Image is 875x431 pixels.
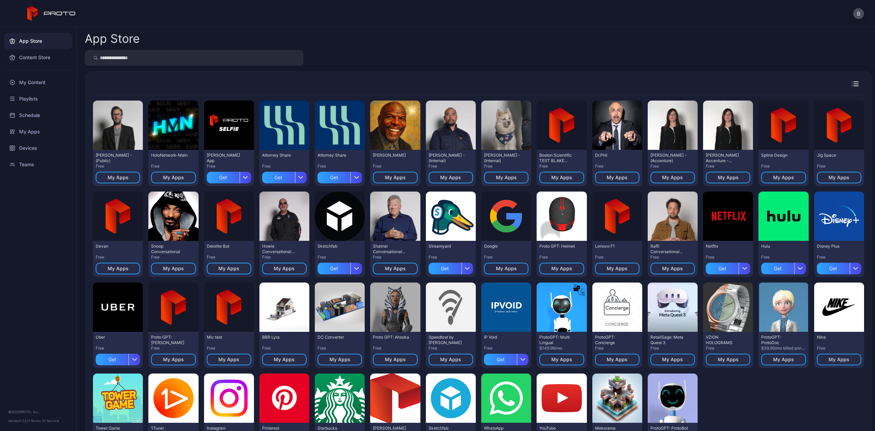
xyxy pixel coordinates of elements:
button: Get [817,260,861,274]
div: Get [318,172,350,183]
div: Free [429,164,473,169]
button: My Apps [373,172,417,183]
div: Free [373,345,417,351]
div: Free [151,254,196,260]
div: Howie Conversational Persona - (Proto Internal) [262,244,300,254]
div: Speedtest by Ookla [429,335,466,345]
div: HoloNetwork-Main [151,153,189,158]
div: My Apps [662,266,683,271]
div: Hulu [761,244,799,249]
button: My Apps [484,263,528,274]
div: Free [595,164,640,169]
div: Free [262,345,307,351]
div: ProtoGPT: Concierge [595,335,633,345]
button: Get [318,260,362,274]
div: Raffi Conversational Persona - (Proto Internal) [650,244,688,254]
a: Teams [4,156,72,173]
div: Free [151,164,196,169]
div: My Apps [385,266,406,271]
div: Free [318,164,362,169]
div: YouTube [539,426,577,431]
div: Free [761,254,806,260]
button: My Apps [650,263,695,274]
div: Content Store [4,49,72,66]
button: Get [96,351,140,365]
div: Free [318,254,362,260]
div: Proto GPT: Andrea [151,335,189,345]
div: My Apps [829,175,849,180]
button: B [853,8,864,19]
div: Free [96,254,140,260]
div: Free [817,345,861,351]
div: Free [429,254,473,260]
div: $39.99/mo billed annually [761,345,806,351]
div: Terry Selfie [373,153,410,158]
a: App Store [4,33,72,49]
div: My Apps [551,175,572,180]
div: My Apps [773,357,794,362]
button: My Apps [595,354,640,365]
div: Snoop Conversational [151,244,189,254]
button: My Apps [706,354,750,365]
div: Free [262,254,307,260]
button: My Apps [595,263,640,274]
div: Free [650,345,695,351]
button: My Apps [96,263,140,274]
div: Uber [96,335,133,340]
div: BBR Lyra [262,335,300,340]
div: My Apps [274,357,295,362]
div: Disney Plus [817,244,854,249]
div: Free [373,254,417,260]
div: Free [207,254,251,260]
div: Proto GPT: Ahsoka [373,335,410,340]
button: My Apps [595,172,640,183]
div: Blake K - (Internal) [429,153,466,164]
div: IP Void [484,335,522,340]
div: Free [761,164,806,169]
div: My Apps [385,175,406,180]
div: My Apps [607,175,628,180]
div: Free [650,164,695,169]
div: Devan [96,244,133,249]
div: Mair - (Accenture) [650,153,688,164]
a: Schedule [4,107,72,123]
div: My Apps [662,175,683,180]
div: Free [539,254,584,260]
div: My Apps [163,357,184,362]
div: WhatsApp [484,426,522,431]
div: Get [761,263,794,274]
div: My Apps [440,175,461,180]
div: Spline Design [761,153,799,158]
div: Attorney Share [262,153,300,158]
button: My Apps [373,263,417,274]
div: Free [207,164,251,169]
div: My Apps [329,357,350,362]
div: $149.99/mo [539,345,584,351]
a: My Apps [4,123,72,140]
div: Free [595,254,640,260]
div: Netflix [706,244,743,249]
div: Free [595,345,640,351]
div: David N Persona - (Public) [96,153,133,164]
div: Free [539,164,584,169]
button: My Apps [318,354,362,365]
div: Free [96,345,140,351]
button: Get [484,351,528,365]
div: VZION HOLOGRAMS [706,335,743,345]
div: Free [706,254,750,260]
button: Get [429,260,473,274]
div: ProtoGPT: ProtoDoc [761,335,799,345]
div: Get [706,263,739,274]
div: Get [817,263,850,274]
a: Playlists [4,91,72,107]
a: My Content [4,74,72,91]
button: My Apps [151,354,196,365]
div: Get [429,263,461,274]
div: Free [817,164,861,169]
button: My Apps [761,354,806,365]
button: My Apps [207,354,251,365]
div: My Apps [551,357,572,362]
